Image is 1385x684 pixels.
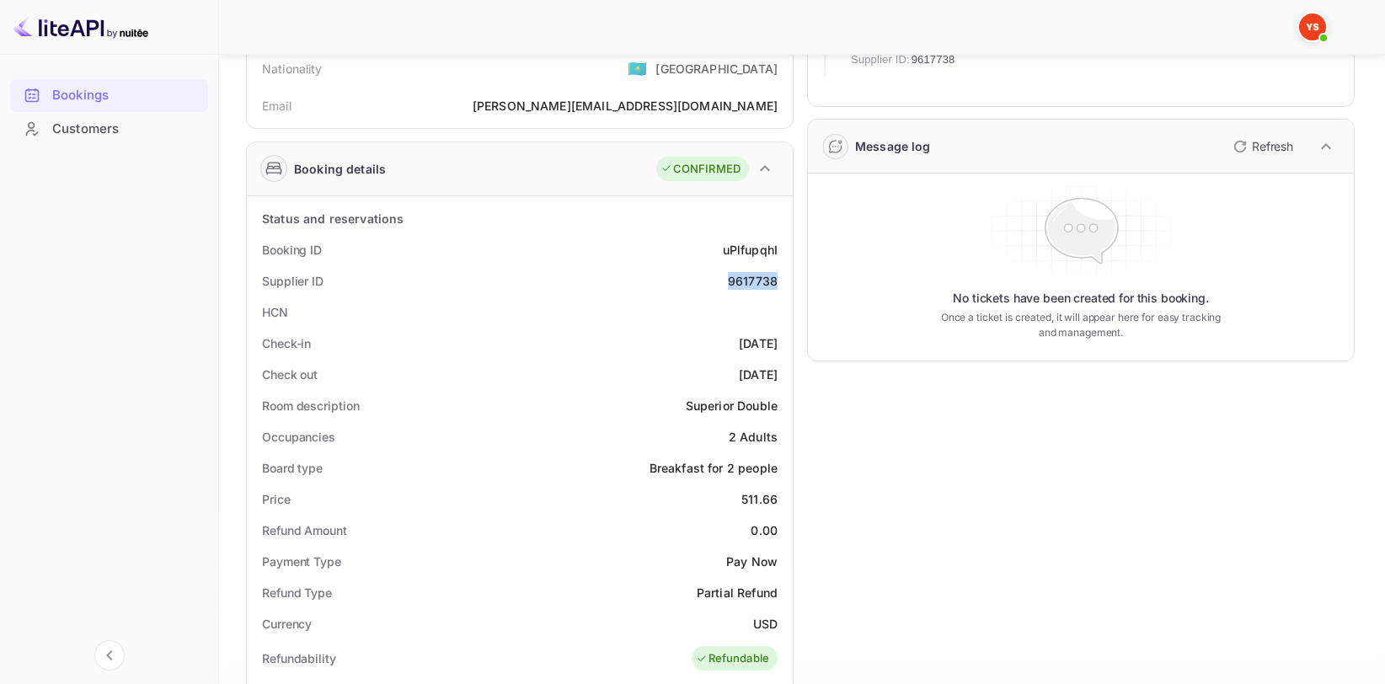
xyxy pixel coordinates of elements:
div: Bookings [52,86,200,105]
p: Refresh [1252,137,1293,155]
div: Currency [262,615,312,633]
div: [PERSON_NAME][EMAIL_ADDRESS][DOMAIN_NAME] [473,97,778,115]
div: Room description [262,397,359,414]
div: Message log [855,137,931,155]
div: [DATE] [739,334,778,352]
span: 9617738 [912,51,955,68]
div: 0.00 [751,521,778,539]
div: Superior Double [686,397,778,414]
div: USD [753,615,778,633]
div: Price [262,490,291,508]
div: Booking ID [262,241,322,259]
a: Bookings [10,79,208,110]
button: Collapse navigation [94,640,125,671]
div: Customers [52,120,200,139]
p: Once a ticket is created, it will appear here for easy tracking and management. [934,310,1227,340]
div: Breakfast for 2 people [650,459,778,477]
div: Check out [262,366,318,383]
div: Supplier ID [262,272,324,290]
div: Refund Amount [262,521,347,539]
div: [DATE] [739,366,778,383]
div: Customers [10,113,208,146]
div: Refundable [696,650,770,667]
p: No tickets have been created for this booking. [953,290,1209,307]
div: Occupancies [262,428,335,446]
div: Partial Refund [697,584,778,601]
div: Pay Now [726,553,778,570]
div: 511.66 [741,490,778,508]
div: uPlfupqhI [723,241,778,259]
img: Yandex Support [1299,13,1326,40]
a: Customers [10,113,208,144]
button: Refresh [1223,133,1300,160]
div: Board type [262,459,323,477]
div: Check-in [262,334,311,352]
div: CONFIRMED [660,161,741,178]
div: Email [262,97,291,115]
div: Payment Type [262,553,341,570]
div: [GEOGRAPHIC_DATA] [655,60,778,77]
div: Refund Type [262,584,332,601]
img: LiteAPI logo [13,13,148,40]
div: Status and reservations [262,210,404,227]
span: Supplier ID: [851,51,910,68]
div: Booking details [294,160,386,178]
div: Bookings [10,79,208,112]
div: 2 Adults [729,428,778,446]
div: Refundability [262,649,336,667]
div: HCN [262,303,288,321]
div: Nationality [262,60,323,77]
div: 9617738 [728,272,778,290]
span: United States [628,53,647,83]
